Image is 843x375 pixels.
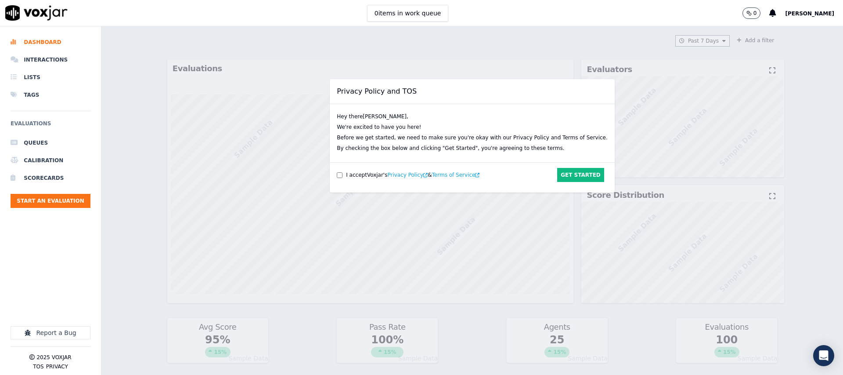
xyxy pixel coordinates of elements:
[330,79,615,104] h2: Privacy Policy and TOS
[46,363,68,370] button: Privacy
[337,143,564,153] p: By checking the box below and clicking "Get Started", you're agreeing to these terms.
[11,326,90,339] button: Report a Bug
[432,171,480,178] button: Terms of Service
[11,194,90,208] button: Start an Evaluation
[5,5,68,21] img: voxjar logo
[367,5,449,22] button: 0items in work queue
[11,33,90,51] a: Dashboard
[346,171,479,178] div: I accept Voxjar 's &
[387,171,428,178] button: Privacy Policy
[11,134,90,152] a: Queues
[557,168,604,182] button: Get Started
[11,169,90,187] a: Scorecards
[11,118,90,134] h6: Evaluations
[11,86,90,104] a: Tags
[36,354,71,361] p: 2025 Voxjar
[785,11,834,17] span: [PERSON_NAME]
[11,51,90,69] a: Interactions
[742,7,761,19] button: 0
[11,152,90,169] a: Calibration
[337,122,421,132] p: We're excited to have you here!
[337,111,408,122] p: Hey there [PERSON_NAME] ,
[742,7,770,19] button: 0
[753,10,757,17] p: 0
[813,345,834,366] div: Open Intercom Messenger
[11,69,90,86] a: Lists
[785,8,843,18] button: [PERSON_NAME]
[33,363,43,370] button: TOS
[337,132,608,143] p: Before we get started, we need to make sure you're okay with our Privacy Policy and Terms of Serv...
